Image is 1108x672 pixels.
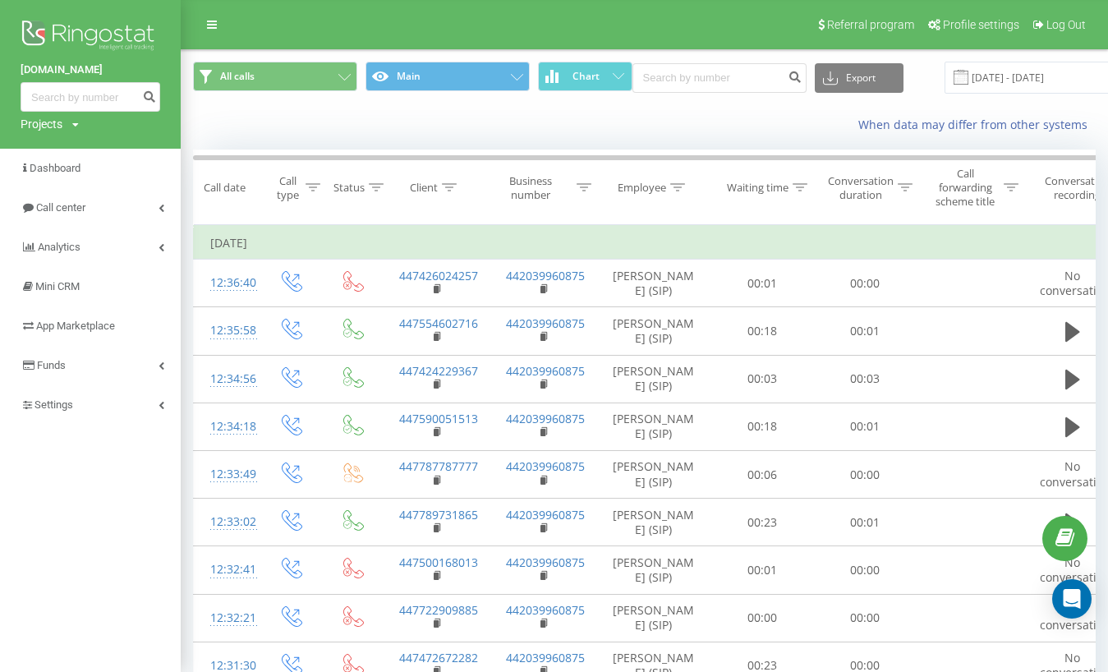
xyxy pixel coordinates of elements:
span: Profile settings [943,18,1019,31]
td: 00:01 [711,260,814,307]
a: 442039960875 [506,650,585,665]
a: 447426024257 [399,268,478,283]
div: Status [333,181,365,195]
div: 12:36:40 [210,267,243,299]
a: 447424229367 [399,363,478,379]
span: Analytics [38,241,80,253]
a: 447590051513 [399,411,478,426]
input: Search by number [632,63,807,93]
td: [PERSON_NAME] (SIP) [596,499,711,546]
td: 00:00 [814,594,917,642]
td: 00:00 [814,451,917,499]
div: Projects [21,116,62,132]
span: Dashboard [30,162,80,174]
div: 12:32:41 [210,554,243,586]
td: 00:18 [711,403,814,450]
a: 447722909885 [399,602,478,618]
div: 12:33:02 [210,506,243,538]
a: 442039960875 [506,507,585,522]
span: All calls [220,70,255,83]
a: 442039960875 [506,315,585,331]
td: [PERSON_NAME] (SIP) [596,307,711,355]
a: 442039960875 [506,363,585,379]
div: Business number [490,174,573,202]
td: 00:01 [711,546,814,594]
span: Chart [572,71,600,82]
div: 12:35:58 [210,315,243,347]
td: 00:00 [814,546,917,594]
a: 442039960875 [506,268,585,283]
span: Referral program [827,18,914,31]
td: 00:03 [711,355,814,403]
a: 447500168013 [399,555,478,570]
button: All calls [193,62,357,91]
img: Ringostat logo [21,16,160,58]
a: 442039960875 [506,602,585,618]
a: 447789731865 [399,507,478,522]
td: 00:00 [711,594,814,642]
div: Open Intercom Messenger [1052,579,1092,619]
input: Search by number [21,82,160,112]
td: 00:23 [711,499,814,546]
td: [PERSON_NAME] (SIP) [596,451,711,499]
div: 12:34:18 [210,411,243,443]
td: [PERSON_NAME] (SIP) [596,594,711,642]
div: 12:34:56 [210,363,243,395]
span: Log Out [1046,18,1086,31]
td: 00:06 [711,451,814,499]
td: [PERSON_NAME] (SIP) [596,403,711,450]
div: 12:33:49 [210,458,243,490]
span: App Marketplace [36,320,115,332]
td: 00:03 [814,355,917,403]
a: When data may differ from other systems [858,117,1096,132]
div: Employee [618,181,666,195]
a: [DOMAIN_NAME] [21,62,160,78]
div: Call date [204,181,246,195]
td: [PERSON_NAME] (SIP) [596,546,711,594]
td: [PERSON_NAME] (SIP) [596,260,711,307]
td: 00:18 [711,307,814,355]
button: Chart [538,62,632,91]
div: 12:32:21 [210,602,243,634]
td: 00:01 [814,307,917,355]
span: Mini CRM [35,280,80,292]
button: Export [815,63,903,93]
td: [PERSON_NAME] (SIP) [596,355,711,403]
td: 00:01 [814,403,917,450]
span: Funds [37,359,66,371]
div: Waiting time [727,181,788,195]
div: Client [410,181,438,195]
div: Conversation duration [828,174,894,202]
a: 447554602716 [399,315,478,331]
div: Call type [274,174,301,202]
a: 447472672282 [399,650,478,665]
td: 00:01 [814,499,917,546]
td: 00:00 [814,260,917,307]
a: 442039960875 [506,555,585,570]
a: 442039960875 [506,458,585,474]
button: Main [366,62,530,91]
span: Call center [36,201,85,214]
a: 442039960875 [506,411,585,426]
span: Settings [34,398,73,411]
div: Call forwarding scheme title [931,167,1000,209]
a: 447787787777 [399,458,478,474]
